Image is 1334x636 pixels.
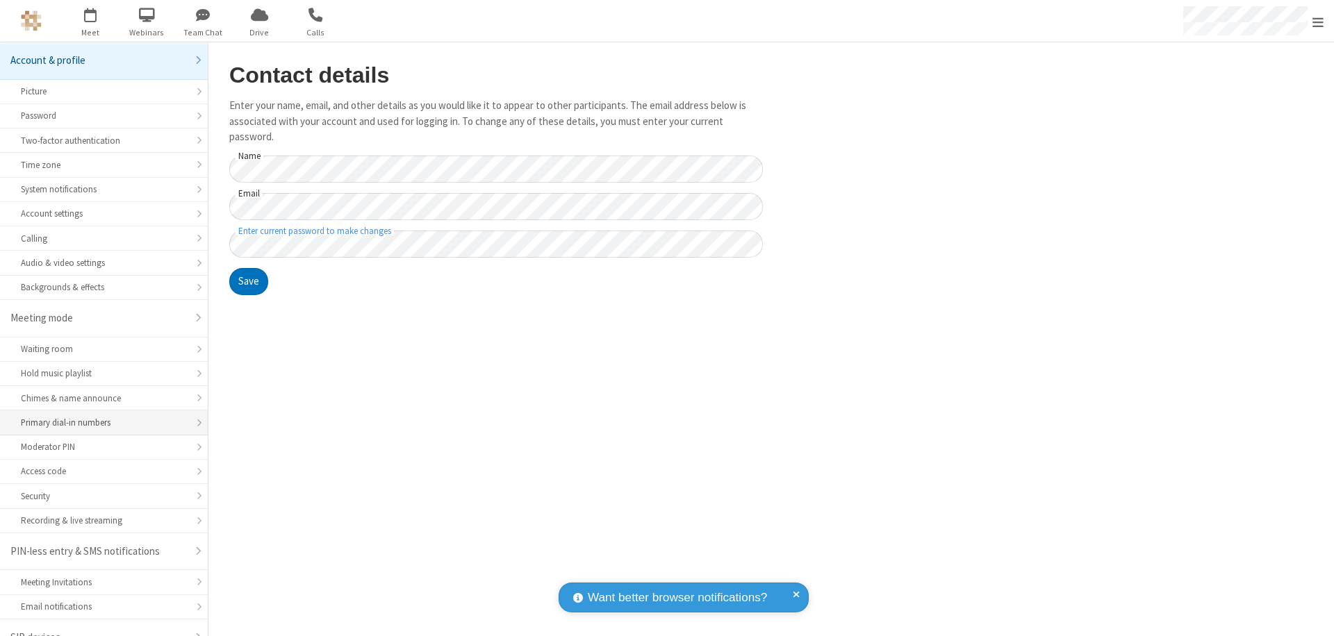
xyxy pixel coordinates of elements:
[229,98,763,145] p: Enter your name, email, and other details as you would like it to appear to other participants. T...
[588,589,767,607] span: Want better browser notifications?
[65,26,117,39] span: Meet
[229,193,763,220] input: Email
[10,310,187,326] div: Meeting mode
[21,281,187,294] div: Backgrounds & effects
[21,10,42,31] img: QA Selenium DO NOT DELETE OR CHANGE
[1299,600,1324,626] iframe: Chat
[21,158,187,171] div: Time zone
[229,63,763,87] h2: Contact details
[21,392,187,405] div: Chimes & name announce
[290,26,342,39] span: Calls
[21,440,187,453] div: Moderator PIN
[121,26,173,39] span: Webinars
[21,576,187,589] div: Meeting Invitations
[229,268,268,296] button: Save
[21,134,187,147] div: Two-factor authentication
[21,109,187,122] div: Password
[21,85,187,98] div: Picture
[21,207,187,220] div: Account settings
[21,183,187,196] div: System notifications
[177,26,229,39] span: Team Chat
[21,416,187,429] div: Primary dial-in numbers
[21,600,187,613] div: Email notifications
[21,514,187,527] div: Recording & live streaming
[21,465,187,478] div: Access code
[21,489,187,503] div: Security
[233,26,286,39] span: Drive
[21,256,187,269] div: Audio & video settings
[21,232,187,245] div: Calling
[229,156,763,183] input: Name
[10,544,187,560] div: PIN-less entry & SMS notifications
[21,367,187,380] div: Hold music playlist
[229,231,763,258] input: Enter current password to make changes
[10,53,187,69] div: Account & profile
[21,342,187,355] div: Waiting room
